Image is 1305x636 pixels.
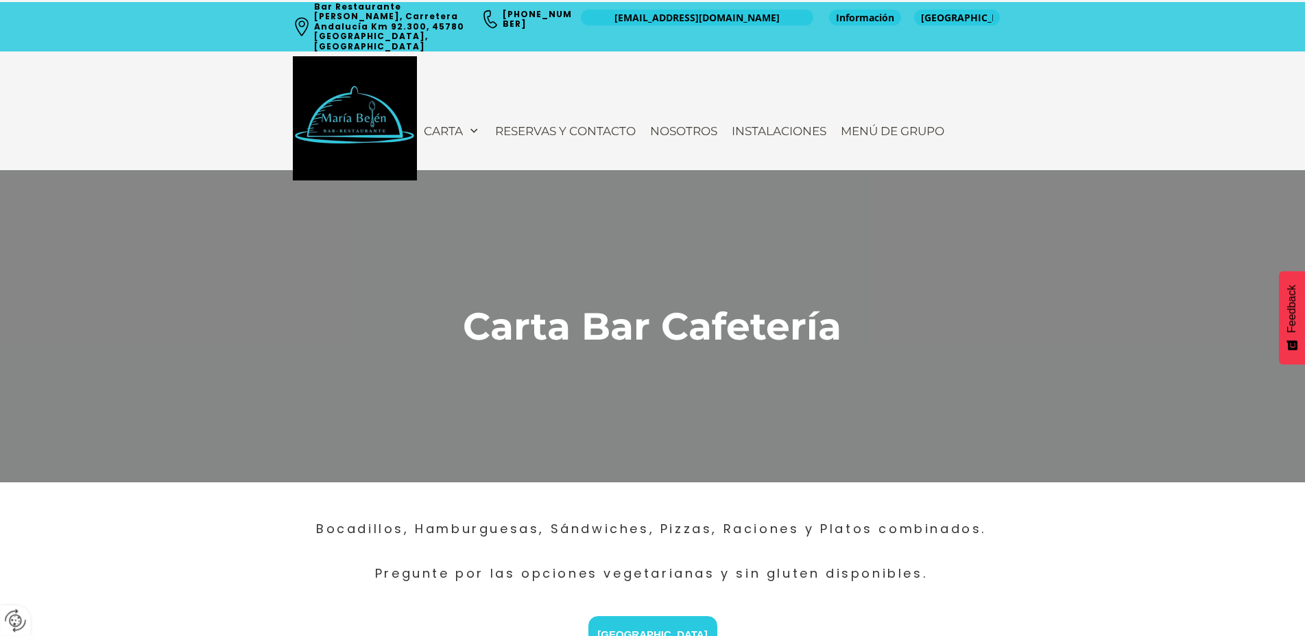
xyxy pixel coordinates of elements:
[725,117,833,145] a: Instalaciones
[581,10,813,25] a: [EMAIL_ADDRESS][DOMAIN_NAME]
[503,8,572,30] a: [PHONE_NUMBER]
[1286,285,1298,333] span: Feedback
[834,117,951,145] a: Menú de Grupo
[650,124,717,138] span: Nosotros
[643,117,724,145] a: Nosotros
[495,124,636,138] span: Reservas y contacto
[1279,271,1305,364] button: Feedback - Mostrar encuesta
[841,124,944,138] span: Menú de Grupo
[316,520,986,537] span: Bocadillos, Hamburguesas, Sándwiches, Pizzas, Raciones y Platos combinados.
[424,124,463,138] span: Carta
[829,10,901,25] a: Información
[488,117,643,145] a: Reservas y contacto
[314,1,467,52] a: Bar Restaurante [PERSON_NAME], Carretera Andalucía Km 92.300, 45780 [GEOGRAPHIC_DATA], [GEOGRAPHI...
[417,117,488,145] a: Carta
[614,11,780,25] span: [EMAIL_ADDRESS][DOMAIN_NAME]
[375,565,927,582] span: Pregunte por las opciones vegetarianas y sin gluten disponibles.
[463,303,841,349] span: Carta Bar Cafetería
[836,11,894,25] span: Información
[732,124,826,138] span: Instalaciones
[921,11,993,25] span: [GEOGRAPHIC_DATA]
[293,56,417,180] img: Bar Restaurante María Belén
[914,10,1000,25] a: [GEOGRAPHIC_DATA]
